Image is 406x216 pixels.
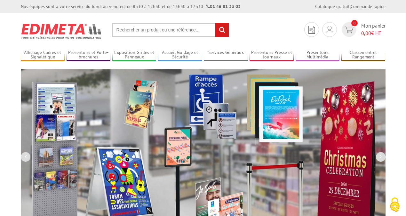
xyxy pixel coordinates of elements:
[21,3,241,10] div: Nos équipes sont à votre service du lundi au vendredi de 8h30 à 12h30 et de 13h30 à 17h30
[315,4,350,9] a: Catalogue gratuit
[344,26,354,33] img: devis rapide
[21,19,102,43] img: Présentoir, panneau, stand - Edimeta - PLV, affichage, mobilier bureau, entreprise
[387,197,403,213] img: Cookies (fenêtre modale)
[341,50,386,60] a: Classement et Rangement
[215,23,229,37] input: rechercher
[361,22,386,37] span: Mon panier
[351,20,358,26] span: 0
[112,50,156,60] a: Exposition Grilles et Panneaux
[351,4,386,9] a: Commande rapide
[308,26,315,34] img: devis rapide
[361,30,386,37] span: € HT
[206,4,241,9] strong: 01 46 81 33 03
[204,50,248,60] a: Services Généraux
[340,22,386,37] a: devis rapide 0 Mon panier 0,00€ HT
[112,23,229,37] input: Rechercher un produit ou une référence...
[296,50,340,60] a: Présentoirs Multimédia
[384,194,406,216] button: Cookies (fenêtre modale)
[361,30,371,36] span: 0,00
[67,50,111,60] a: Présentoirs et Porte-brochures
[21,50,65,60] a: Affichage Cadres et Signalétique
[158,50,202,60] a: Accueil Guidage et Sécurité
[315,3,386,10] div: |
[326,26,333,33] img: devis rapide
[250,50,294,60] a: Présentoirs Presse et Journaux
